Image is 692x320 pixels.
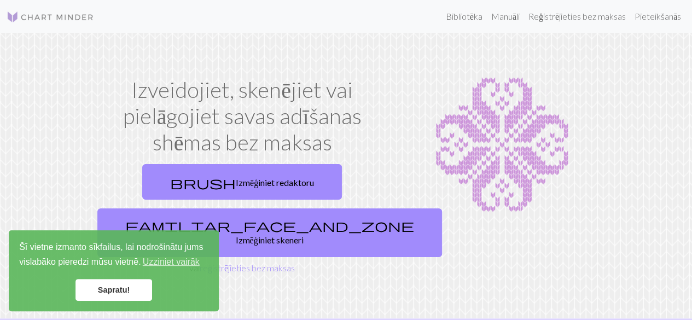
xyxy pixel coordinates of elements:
[123,77,362,155] font: Izveidojiet, skenējiet vai pielāgojiet savas adīšanas shēmas bez maksas
[7,10,94,24] img: Logotips
[524,5,630,27] a: Reģistrējieties bez maksas
[405,77,600,213] img: Diagrammas piemērs
[630,5,685,27] a: Pieteikšanās
[235,235,303,245] font: Izmēģiniet skeneri
[9,230,219,311] div: sīkfailu piekrišana
[441,5,487,27] a: Bibliotēka
[200,263,295,273] a: reģistrējieties bez maksas
[125,218,414,233] span: familiar_face_and_zone
[19,242,203,266] font: Šī vietne izmanto sīkfailus, lai nodrošinātu jums vislabāko pieredzi mūsu vietnē.
[98,286,130,294] font: Sapratu!
[142,164,342,200] a: Izmēģiniet redaktoru
[141,254,201,270] a: uzzināt vairāk par sīkfailiem
[143,257,200,266] font: Uzziniet vairāk
[236,177,314,188] font: Izmēģiniet redaktoru
[446,11,482,21] font: Bibliotēka
[170,175,236,190] span: brush
[635,11,681,21] font: Pieteikšanās
[487,5,524,27] a: Manuāli
[491,11,520,21] font: Manuāli
[75,279,152,301] a: noraidīt sīkfaila ziņojumu
[528,11,626,21] font: Reģistrējieties bez maksas
[97,208,442,257] a: Izmēģiniet skeneri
